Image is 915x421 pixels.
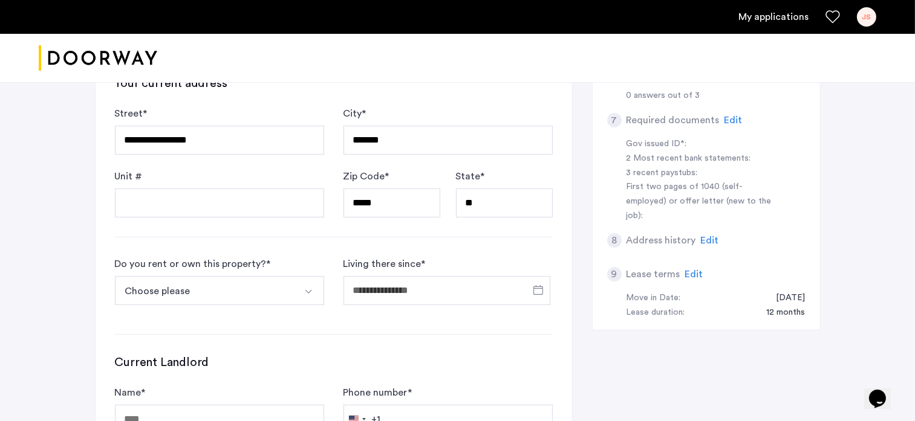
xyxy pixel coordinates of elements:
label: Living there since * [344,257,426,271]
button: Select option [295,276,324,305]
div: 10/05/2025 [764,291,806,306]
div: Move in Date: [627,291,681,306]
div: Gov issued ID*: [627,137,779,152]
h3: Your current address [115,75,553,92]
div: 7 [607,113,622,127]
div: 12 months [755,306,806,320]
a: Cazamio logo [39,36,157,81]
label: Street * [115,106,148,121]
img: logo [39,36,157,81]
div: Do you rent or own this property? * [115,257,271,271]
button: Select option [115,276,296,305]
h5: Lease terms [627,267,680,281]
label: Phone number * [344,385,412,400]
div: 2 Most recent bank statements: [627,152,779,166]
div: 9 [607,267,622,281]
h3: Current Landlord [115,354,553,371]
div: First two pages of 1040 (self-employed) or offer letter (new to the job): [627,180,779,223]
label: State * [456,169,485,184]
span: Edit [701,236,719,245]
div: 0 answers out of 3 [627,89,806,103]
div: Lease duration: [627,306,685,320]
label: Name * [115,385,146,400]
label: Unit # [115,169,143,184]
img: arrow [304,287,313,297]
span: Edit [725,115,743,125]
button: Open calendar [531,283,545,297]
div: 8 [607,233,622,248]
div: JS [857,7,876,27]
h5: Required documents [627,113,720,127]
div: 3 recent paystubs: [627,166,779,181]
a: My application [738,10,809,24]
iframe: chat widget [864,373,903,409]
label: City * [344,106,366,121]
a: Favorites [825,10,840,24]
span: Edit [685,269,703,279]
label: Zip Code * [344,169,389,184]
h5: Address history [627,233,696,248]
